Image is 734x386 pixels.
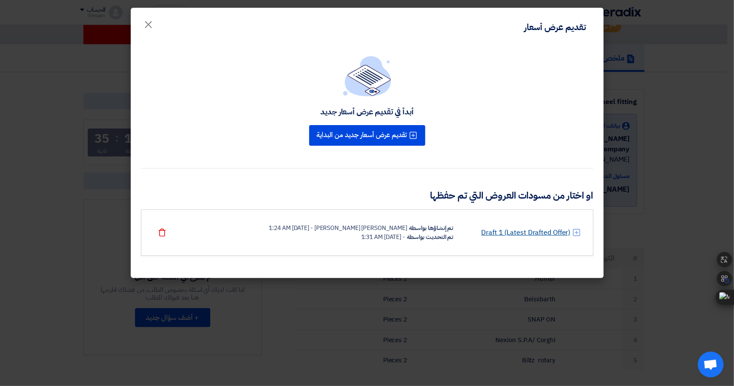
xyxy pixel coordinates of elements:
[361,233,405,242] div: - [DATE] 1:31 AM
[137,14,161,31] button: Close
[144,11,154,37] span: ×
[407,233,453,242] div: تم التحديث بواسطة
[698,352,724,377] div: Open chat
[269,224,408,233] div: [PERSON_NAME] [PERSON_NAME] - [DATE] 1:24 AM
[409,224,453,233] div: تم إنشاؤها بواسطة
[525,21,587,34] div: تقديم عرض أسعار
[343,56,391,96] img: empty_state_list.svg
[141,189,593,202] h3: او اختار من مسودات العروض التي تم حفظها
[481,227,570,238] a: Draft 1 (Latest Drafted Offer)
[309,125,425,146] button: تقديم عرض أسعار جديد من البداية
[320,107,413,116] div: أبدأ في تقديم عرض أسعار جديد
